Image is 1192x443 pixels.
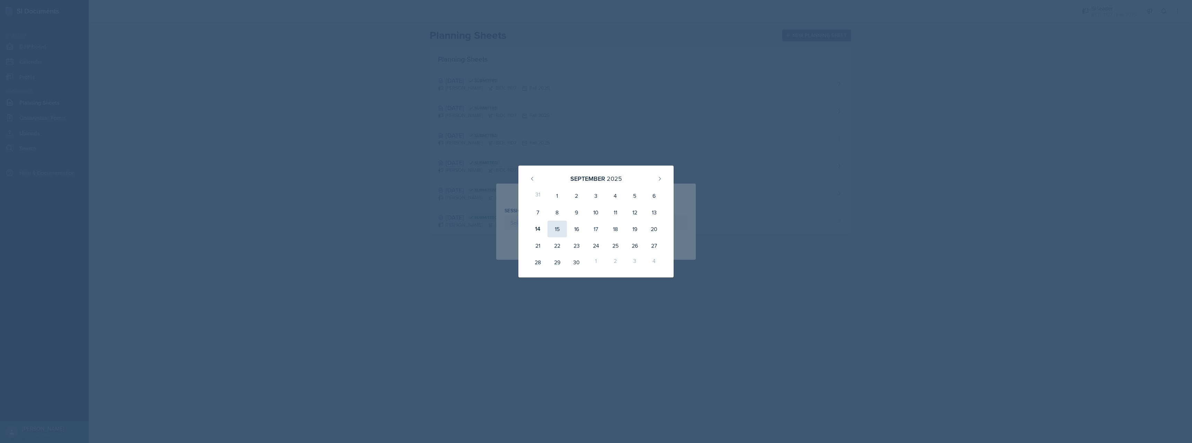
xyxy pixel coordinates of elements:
[606,237,625,254] div: 25
[547,204,567,221] div: 8
[606,187,625,204] div: 4
[528,187,547,204] div: 31
[528,204,547,221] div: 7
[567,221,586,237] div: 16
[625,254,645,271] div: 3
[645,204,664,221] div: 13
[606,221,625,237] div: 18
[547,187,567,204] div: 1
[567,187,586,204] div: 2
[586,221,606,237] div: 17
[586,254,606,271] div: 1
[570,174,605,183] div: September
[606,254,625,271] div: 2
[586,237,606,254] div: 24
[528,221,547,237] div: 14
[567,204,586,221] div: 9
[645,187,664,204] div: 6
[567,237,586,254] div: 23
[528,237,547,254] div: 21
[547,221,567,237] div: 15
[586,187,606,204] div: 3
[625,221,645,237] div: 19
[625,187,645,204] div: 5
[547,254,567,271] div: 29
[567,254,586,271] div: 30
[528,254,547,271] div: 28
[547,237,567,254] div: 22
[607,174,622,183] div: 2025
[645,254,664,271] div: 4
[645,237,664,254] div: 27
[625,204,645,221] div: 12
[625,237,645,254] div: 26
[586,204,606,221] div: 10
[606,204,625,221] div: 11
[645,221,664,237] div: 20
